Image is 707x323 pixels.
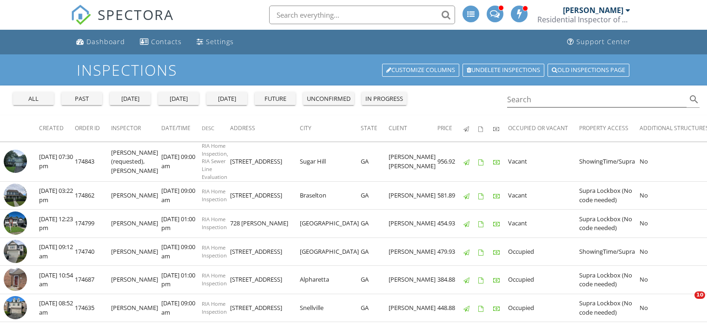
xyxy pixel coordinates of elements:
[161,237,202,266] td: [DATE] 09:00 am
[688,94,700,105] i: search
[230,181,300,210] td: [STREET_ADDRESS]
[230,294,300,322] td: [STREET_ADDRESS]
[579,142,640,181] td: ShowingTime/Supra
[563,6,623,15] div: [PERSON_NAME]
[437,124,452,132] span: Price
[158,92,199,105] button: [DATE]
[202,216,227,231] span: RIA Home Inspection
[98,5,174,24] span: SPECTORA
[75,142,111,181] td: 174843
[230,142,300,181] td: [STREET_ADDRESS]
[162,94,195,104] div: [DATE]
[75,237,111,266] td: 174740
[202,142,228,180] span: RIA Home Inspection, RIA Sewer Line Evaluation
[75,181,111,210] td: 174862
[437,237,463,266] td: 479.93
[111,210,161,238] td: [PERSON_NAME]
[361,237,389,266] td: GA
[71,5,91,25] img: The Best Home Inspection Software - Spectora
[111,266,161,294] td: [PERSON_NAME]
[77,62,630,78] h1: Inspections
[576,37,631,46] div: Support Center
[161,142,202,181] td: [DATE] 09:00 am
[39,142,75,181] td: [DATE] 07:30 pm
[508,142,579,181] td: Vacant
[65,94,99,104] div: past
[300,115,361,141] th: City: Not sorted.
[161,181,202,210] td: [DATE] 09:00 am
[437,266,463,294] td: 384.88
[39,266,75,294] td: [DATE] 10:54 am
[111,294,161,322] td: [PERSON_NAME]
[75,124,100,132] span: Order ID
[389,142,437,181] td: [PERSON_NAME] [PERSON_NAME]
[389,124,407,132] span: Client
[230,210,300,238] td: 728 [PERSON_NAME]
[579,210,640,238] td: Supra Lockbox (No code needed)
[389,237,437,266] td: [PERSON_NAME]
[361,181,389,210] td: GA
[161,266,202,294] td: [DATE] 01:00 pm
[230,266,300,294] td: [STREET_ADDRESS]
[13,92,54,105] button: all
[111,115,161,141] th: Inspector: Not sorted.
[202,188,227,203] span: RIA Home Inspection
[111,142,161,181] td: [PERSON_NAME] (requested), [PERSON_NAME]
[437,210,463,238] td: 454.93
[579,124,628,132] span: Property Access
[61,92,102,105] button: past
[508,124,568,132] span: Occupied or Vacant
[361,294,389,322] td: GA
[258,94,292,104] div: future
[361,266,389,294] td: GA
[389,294,437,322] td: [PERSON_NAME]
[579,181,640,210] td: Supra Lockbox (No code needed)
[39,294,75,322] td: [DATE] 08:52 am
[161,210,202,238] td: [DATE] 01:00 pm
[382,64,459,77] a: Customize Columns
[206,92,247,105] button: [DATE]
[39,115,75,141] th: Created: Not sorted.
[75,115,111,141] th: Order ID: Not sorted.
[202,272,227,287] span: RIA Home Inspection
[75,210,111,238] td: 174799
[111,237,161,266] td: [PERSON_NAME]
[39,181,75,210] td: [DATE] 03:22 pm
[73,33,129,51] a: Dashboard
[230,124,255,132] span: Address
[86,37,125,46] div: Dashboard
[508,210,579,238] td: Vacant
[579,266,640,294] td: Supra Lockbox (No code needed)
[230,237,300,266] td: [STREET_ADDRESS]
[210,94,244,104] div: [DATE]
[300,181,361,210] td: Braselton
[362,92,407,105] button: in progress
[75,266,111,294] td: 174687
[269,6,455,24] input: Search everything...
[437,115,463,141] th: Price: Not sorted.
[389,115,437,141] th: Client: Not sorted.
[39,124,64,132] span: Created
[300,266,361,294] td: Alpharetta
[113,94,147,104] div: [DATE]
[579,237,640,266] td: ShowingTime/Supra
[111,124,141,132] span: Inspector
[300,237,361,266] td: [GEOGRAPHIC_DATA]
[579,294,640,322] td: Supra Lockbox (No code needed)
[71,13,174,32] a: SPECTORA
[579,115,640,141] th: Property Access: Not sorted.
[361,115,389,141] th: State: Not sorted.
[361,210,389,238] td: GA
[4,150,27,173] img: 9352148%2Freports%2F16c66f05-5483-4d7d-93e1-54c52e4c9975%2Fcover_photos%2FOYNhdyQZuL7BzF1GIFjs%2F...
[255,92,296,105] button: future
[361,124,377,132] span: State
[202,115,230,141] th: Desc: Not sorted.
[437,181,463,210] td: 581.89
[4,211,27,235] img: 9345371%2Freports%2Fdf3359e9-2a8f-44f5-a517-5e929aa12c3b%2Fcover_photos%2FIRN92Vj9tmRzUqtlrYN0%2F...
[151,37,182,46] div: Contacts
[508,294,579,322] td: Occupied
[300,210,361,238] td: [GEOGRAPHIC_DATA]
[508,266,579,294] td: Occupied
[230,115,300,141] th: Address: Not sorted.
[4,268,27,291] img: 9318280%2Freports%2F4a53e4da-2bb5-489d-907c-9c2ed474c8f2%2Fcover_photos%2F7kCUG2N2BLhJq5qBLtDk%2F...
